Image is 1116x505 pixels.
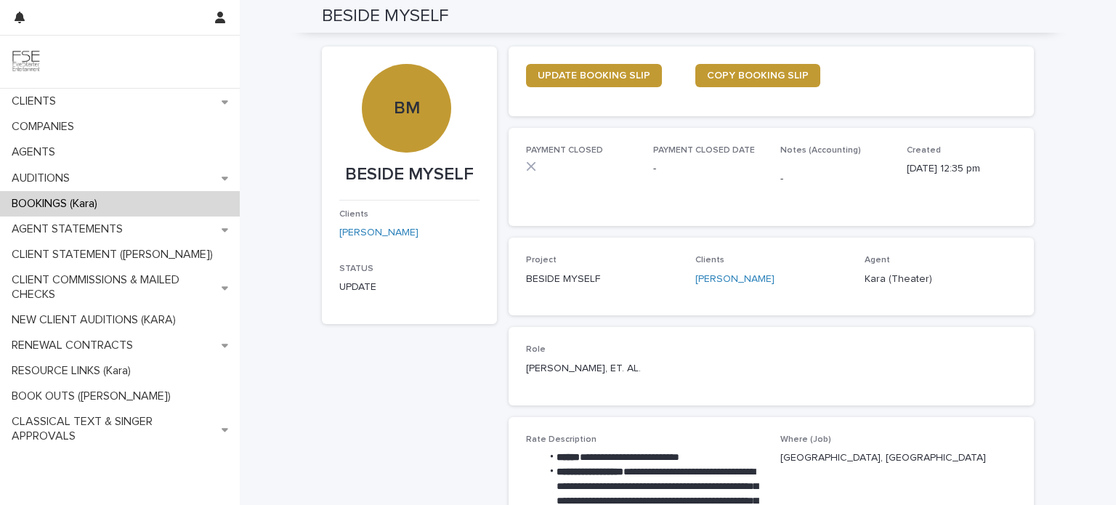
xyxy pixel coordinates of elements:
[526,256,557,264] span: Project
[538,70,650,81] span: UPDATE BOOKING SLIP
[339,210,368,219] span: Clients
[780,171,890,187] p: -
[6,145,67,159] p: AGENTS
[780,451,1017,466] p: [GEOGRAPHIC_DATA], [GEOGRAPHIC_DATA]
[6,248,225,262] p: CLIENT STATEMENT ([PERSON_NAME])
[907,161,1016,177] p: [DATE] 12:35 pm
[6,313,187,327] p: NEW CLIENT AUDITIONS (KARA)
[707,70,809,81] span: COPY BOOKING SLIP
[12,47,41,76] img: 9JgRvJ3ETPGCJDhvPVA5
[6,171,81,185] p: AUDITIONS
[526,345,546,354] span: Role
[695,64,820,87] a: COPY BOOKING SLIP
[322,6,448,27] h2: BESIDE MYSELF
[6,94,68,108] p: CLIENTS
[695,256,724,264] span: Clients
[526,64,662,87] a: UPDATE BOOKING SLIP
[339,225,418,241] a: [PERSON_NAME]
[865,272,1016,287] p: Kara (Theater)
[6,120,86,134] p: COMPANIES
[6,197,109,211] p: BOOKINGS (Kara)
[339,280,480,295] p: UPDATE
[526,272,678,287] p: BESIDE MYSELF
[780,146,861,155] span: Notes (Accounting)
[6,389,182,403] p: BOOK OUTS ([PERSON_NAME])
[653,161,763,177] p: -
[6,222,134,236] p: AGENT STATEMENTS
[6,339,145,352] p: RENEWAL CONTRACTS
[695,272,775,287] a: [PERSON_NAME]
[339,164,480,185] p: BESIDE MYSELF
[6,273,222,301] p: CLIENT COMMISSIONS & MAILED CHECKS
[907,146,941,155] span: Created
[653,146,755,155] span: PAYMENT CLOSED DATE
[362,9,450,119] div: BM
[780,435,831,444] span: Where (Job)
[526,361,678,376] p: [PERSON_NAME], ET. AL.
[526,146,603,155] span: PAYMENT CLOSED
[339,264,373,273] span: STATUS
[6,364,142,378] p: RESOURCE LINKS (Kara)
[526,435,597,444] span: Rate Description
[865,256,890,264] span: Agent
[6,415,222,443] p: CLASSICAL TEXT & SINGER APPROVALS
